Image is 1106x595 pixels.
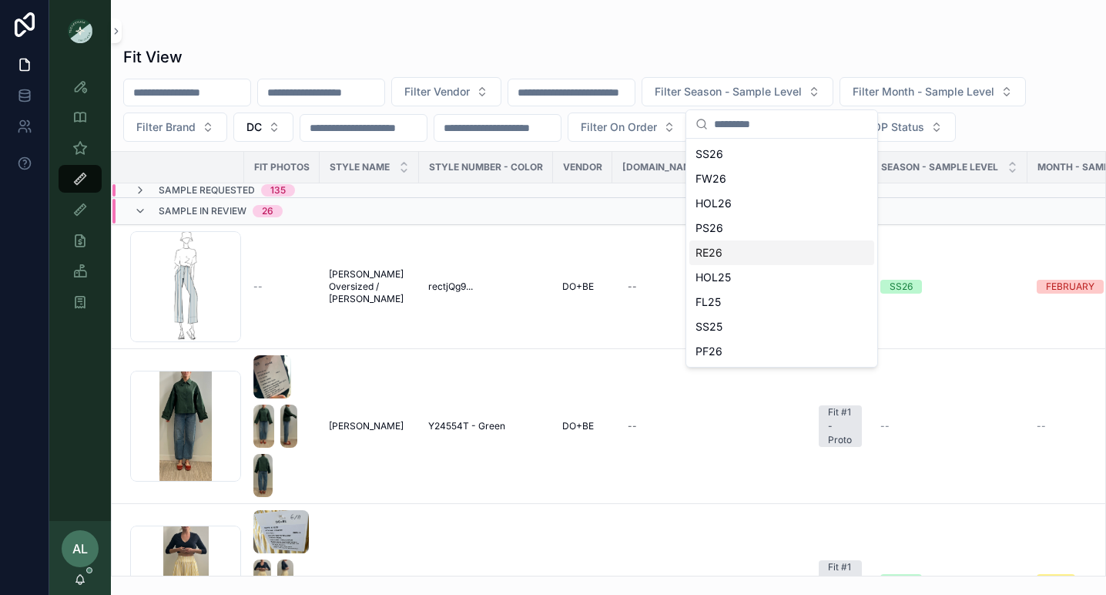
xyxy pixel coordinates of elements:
[828,405,853,447] div: Fit #1 - Proto
[562,420,603,432] a: DO+BE
[270,184,286,197] div: 135
[72,540,88,558] span: AL
[568,113,689,142] button: Select Button
[428,281,544,293] a: rectjQg9...
[253,281,310,293] a: --
[1037,420,1046,432] span: --
[562,575,594,587] span: DO+BE
[622,274,800,299] a: --
[159,205,246,217] span: Sample In Review
[853,84,994,99] span: Filter Month - Sample Level
[253,281,263,293] span: --
[689,339,874,364] div: PF26
[563,161,602,173] span: Vendor
[329,575,378,587] span: Circle Skirt
[253,454,273,497] img: Screenshot-2025-08-27-at-11.36.31-AM.png
[622,161,780,173] span: [DOMAIN_NAME] Overall Notes
[840,77,1026,106] button: Select Button
[330,161,390,173] span: STYLE NAME
[329,268,410,305] a: [PERSON_NAME] Oversized / [PERSON_NAME]
[159,184,255,197] span: Sample Requested
[49,62,111,336] div: scrollable content
[689,314,874,339] div: SS25
[622,569,800,593] a: --
[253,355,310,497] a: Screenshot-2025-08-27-at-11.36.21-AM.pngScreenshot-2025-08-27-at-11.36.25-AM.pngScreenshot-2025-0...
[689,166,874,191] div: FW26
[642,77,833,106] button: Select Button
[880,420,890,432] span: --
[628,420,637,432] div: --
[819,405,862,447] a: Fit #1 - Proto
[329,420,410,432] a: [PERSON_NAME]
[428,575,534,587] span: Y25275T - Yellow Stripe
[689,216,874,240] div: PS26
[428,281,473,293] span: rectjQg9...
[1046,280,1094,294] div: FEBRUARY
[890,574,913,588] div: SS26
[562,281,594,293] span: DO+BE
[622,414,800,439] a: --
[253,355,291,398] img: Screenshot-2025-08-27-at-11.36.21-AM.png
[655,84,802,99] span: Filter Season - Sample Level
[246,119,262,135] span: DC
[689,240,874,265] div: RE26
[881,161,998,173] span: Season - Sample Level
[428,420,505,432] span: Y24554T - Green
[628,281,637,293] div: --
[233,113,293,142] button: Select Button
[581,119,657,135] span: Filter On Order
[689,265,874,290] div: HOL25
[428,420,544,432] a: Y24554T - Green
[562,420,594,432] span: DO+BE
[880,574,1018,588] a: SS26
[123,46,183,68] h1: Fit View
[123,113,227,142] button: Select Button
[628,575,637,587] div: --
[280,405,297,448] img: Screenshot-2025-08-27-at-11.36.28-AM.png
[880,280,1018,294] a: SS26
[391,77,501,106] button: Select Button
[428,575,544,587] a: Y25275T - Yellow Stripe
[562,281,603,293] a: DO+BE
[880,420,1018,432] a: --
[890,280,913,294] div: SS26
[1046,574,1066,588] div: MAY
[686,139,877,367] div: Suggestions
[253,405,274,448] img: Screenshot-2025-08-27-at-11.36.25-AM.png
[262,205,273,217] div: 26
[254,161,310,173] span: Fit Photos
[823,113,956,142] button: Select Button
[329,420,404,432] span: [PERSON_NAME]
[68,18,92,43] img: App logo
[836,119,924,135] span: Filter TOP Status
[689,191,874,216] div: HOL26
[689,290,874,314] div: FL25
[429,161,543,173] span: Style Number - Color
[689,142,874,166] div: SS26
[329,575,410,587] a: Circle Skirt
[562,575,603,587] a: DO+BE
[136,119,196,135] span: Filter Brand
[253,510,309,553] img: Screenshot-2025-08-26-at-10.10.59-AM.png
[404,84,470,99] span: Filter Vendor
